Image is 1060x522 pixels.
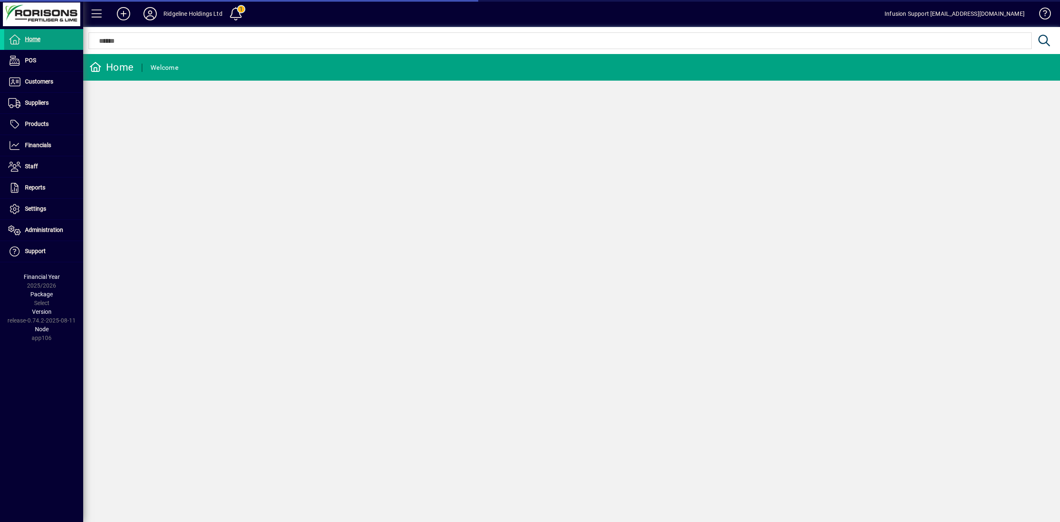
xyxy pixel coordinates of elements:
[25,99,49,106] span: Suppliers
[25,142,51,148] span: Financials
[25,205,46,212] span: Settings
[35,326,49,332] span: Node
[110,6,137,21] button: Add
[89,61,133,74] div: Home
[24,273,60,280] span: Financial Year
[163,7,222,20] div: Ridgeline Holdings Ltd
[25,36,40,42] span: Home
[4,177,83,198] a: Reports
[30,291,53,298] span: Package
[25,248,46,254] span: Support
[1033,2,1050,29] a: Knowledge Base
[4,220,83,241] a: Administration
[32,308,52,315] span: Version
[4,114,83,135] a: Products
[4,50,83,71] a: POS
[25,121,49,127] span: Products
[885,7,1025,20] div: Infusion Support [EMAIL_ADDRESS][DOMAIN_NAME]
[4,199,83,219] a: Settings
[4,156,83,177] a: Staff
[137,6,163,21] button: Profile
[25,57,36,64] span: POS
[25,163,38,170] span: Staff
[25,78,53,85] span: Customers
[4,135,83,156] a: Financials
[4,93,83,113] a: Suppliers
[25,184,45,191] span: Reports
[151,61,178,74] div: Welcome
[25,227,63,233] span: Administration
[4,71,83,92] a: Customers
[4,241,83,262] a: Support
